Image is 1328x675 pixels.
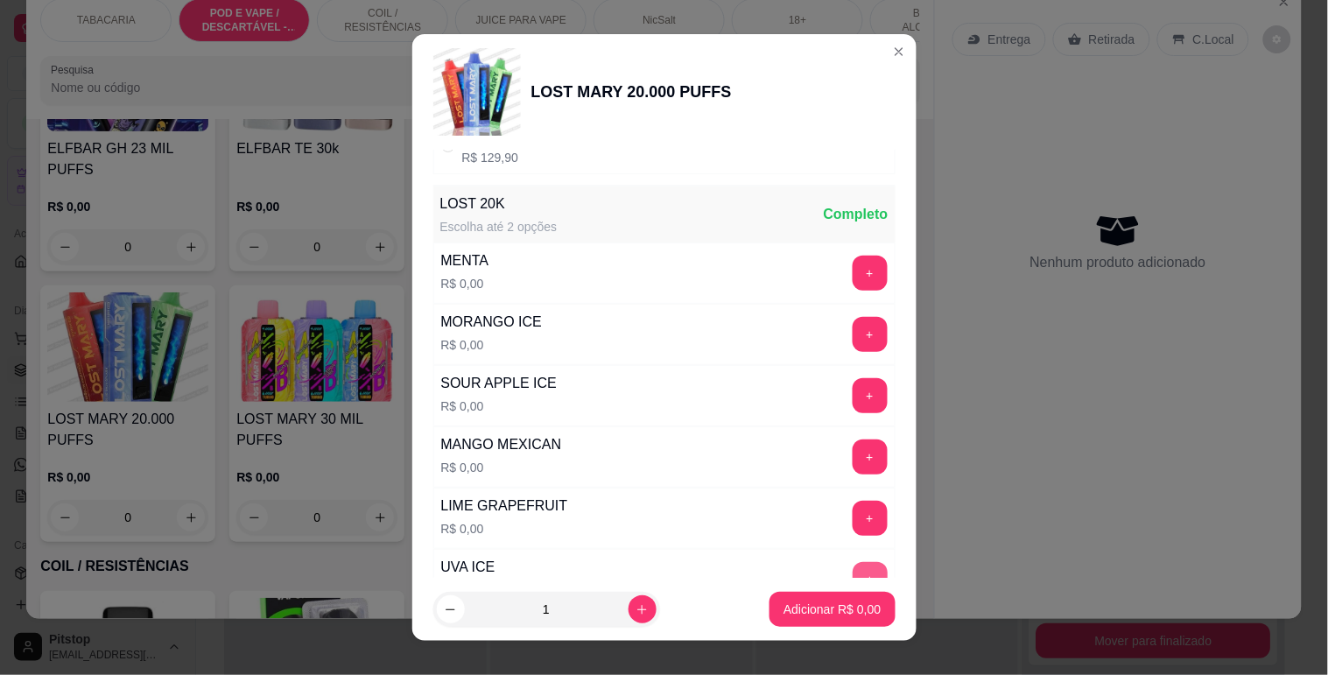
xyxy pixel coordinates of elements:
[441,397,558,415] p: R$ 0,00
[853,501,888,536] button: add
[824,204,889,225] div: Completo
[853,378,888,413] button: add
[441,312,543,333] div: MORANGO ICE
[629,595,657,623] button: increase-product-quantity
[441,373,558,394] div: SOUR APPLE ICE
[440,218,558,236] div: Escolha até 2 opções
[462,149,711,166] p: R$ 129,90
[531,80,732,104] div: LOST MARY 20.000 PUFFS
[437,595,465,623] button: decrease-product-quantity
[853,439,888,475] button: add
[769,592,895,627] button: Adicionar R$ 0,00
[853,562,888,597] button: add
[441,459,562,476] p: R$ 0,00
[853,256,888,291] button: add
[783,601,881,618] p: Adicionar R$ 0,00
[441,275,489,292] p: R$ 0,00
[441,336,543,354] p: R$ 0,00
[441,434,562,455] div: MANGO MEXICAN
[885,38,913,66] button: Close
[433,48,521,136] img: product-image
[441,520,568,538] p: R$ 0,00
[853,317,888,352] button: add
[441,496,568,517] div: LIME GRAPEFRUIT
[440,193,558,214] div: LOST 20K
[441,557,495,578] div: UVA ICE
[441,250,489,271] div: MENTA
